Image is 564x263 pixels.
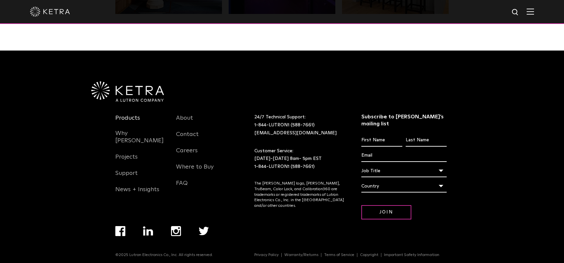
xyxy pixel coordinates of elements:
a: Projects [115,153,138,169]
input: Last Name [406,134,447,147]
input: Join [361,205,411,219]
img: search icon [511,8,520,17]
a: Careers [176,147,198,162]
a: News + Insights [115,186,159,201]
p: The [PERSON_NAME] logo, [PERSON_NAME], TruBeam, Color Lock, and Calibration360 are trademarks or ... [254,181,345,209]
div: Job Title [361,165,447,177]
a: FAQ [176,180,188,195]
img: ketra-logo-2019-white [30,7,70,17]
a: Contact [176,131,199,146]
a: About [176,114,193,130]
img: Hamburger%20Nav.svg [527,8,534,15]
a: Privacy Policy [252,253,282,257]
p: 24/7 Technical Support: [254,113,345,137]
img: linkedin [143,226,153,236]
div: Navigation Menu [254,253,449,257]
div: Country [361,180,447,193]
a: Terms of Service [321,253,357,257]
a: 1-844-LUTRON1 (588-7661) [254,164,315,169]
img: facebook [115,226,125,236]
p: Customer Service: [DATE]-[DATE] 8am- 5pm EST [254,147,345,171]
img: instagram [171,226,181,236]
a: Important Safety Information [381,253,442,257]
a: Where to Buy [176,163,214,179]
a: Warranty/Returns [282,253,321,257]
div: Navigation Menu [115,113,166,201]
a: Why [PERSON_NAME] [115,130,166,152]
div: Navigation Menu [115,226,226,253]
a: Support [115,170,138,185]
a: Products [115,114,140,130]
img: Ketra-aLutronCo_White_RGB [91,81,164,102]
p: ©2025 Lutron Electronics Co., Inc. All rights reserved. [115,253,213,257]
a: 1-844-LUTRON1 (588-7661) [254,123,315,127]
a: [EMAIL_ADDRESS][DOMAIN_NAME] [254,131,337,135]
h3: Subscribe to [PERSON_NAME]’s mailing list [361,113,447,127]
img: twitter [199,227,209,235]
input: First Name [361,134,402,147]
input: Email [361,149,447,162]
div: Navigation Menu [176,113,227,195]
a: Copyright [357,253,381,257]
